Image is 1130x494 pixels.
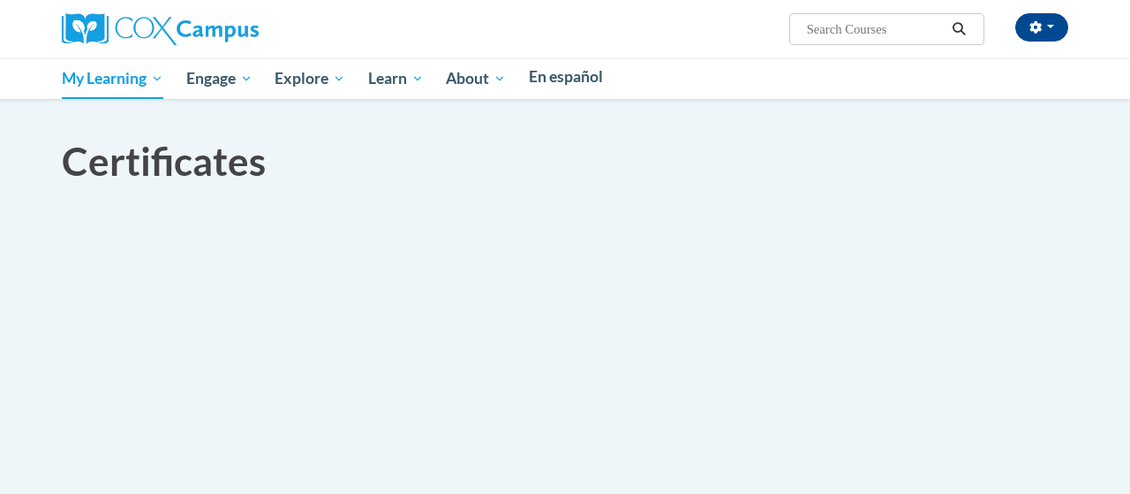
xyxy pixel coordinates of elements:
[805,19,946,40] input: Search Courses
[1015,13,1068,42] button: Account Settings
[62,20,259,35] a: Cox Campus
[175,58,264,99] a: Engage
[435,58,518,99] a: About
[446,68,506,89] span: About
[186,68,252,89] span: Engage
[517,58,614,95] a: En español
[50,58,175,99] a: My Learning
[62,138,266,184] span: Certificates
[946,19,973,40] button: Search
[529,67,603,86] span: En español
[49,58,1081,99] div: Main menu
[275,68,345,89] span: Explore
[263,58,357,99] a: Explore
[952,23,968,36] i: 
[357,58,435,99] a: Learn
[62,13,259,45] img: Cox Campus
[368,68,424,89] span: Learn
[62,68,163,89] span: My Learning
